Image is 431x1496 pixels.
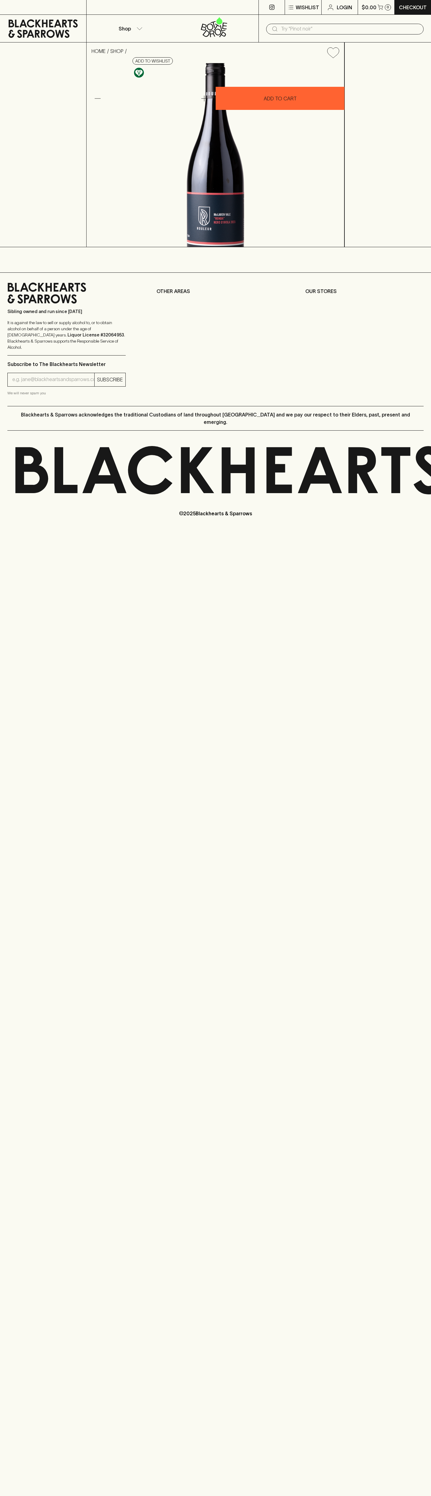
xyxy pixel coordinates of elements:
[281,24,419,34] input: Try "Pinot noir"
[296,4,319,11] p: Wishlist
[95,373,125,386] button: SUBSCRIBE
[387,6,389,9] p: 0
[87,4,92,11] p: ⠀
[87,15,173,42] button: Shop
[91,48,106,54] a: HOME
[87,63,344,247] img: 34884.png
[216,87,344,110] button: ADD TO CART
[97,376,123,383] p: SUBSCRIBE
[7,360,126,368] p: Subscribe to The Blackhearts Newsletter
[325,45,342,61] button: Add to wishlist
[399,4,427,11] p: Checkout
[7,320,126,350] p: It is against the law to sell or supply alcohol to, or to obtain alcohol on behalf of a person un...
[12,411,419,426] p: Blackhearts & Sparrows acknowledges the traditional Custodians of land throughout [GEOGRAPHIC_DAT...
[12,375,94,384] input: e.g. jane@blackheartsandsparrows.com.au
[132,66,145,79] a: Made without the use of any animal products.
[134,68,144,78] img: Vegan
[337,4,352,11] p: Login
[119,25,131,32] p: Shop
[362,4,376,11] p: $0.00
[7,308,126,315] p: Sibling owned and run since [DATE]
[264,95,297,102] p: ADD TO CART
[67,332,124,337] strong: Liquor License #32064953
[157,288,275,295] p: OTHER AREAS
[132,57,173,65] button: Add to wishlist
[110,48,124,54] a: SHOP
[7,390,126,396] p: We will never spam you
[305,288,424,295] p: OUR STORES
